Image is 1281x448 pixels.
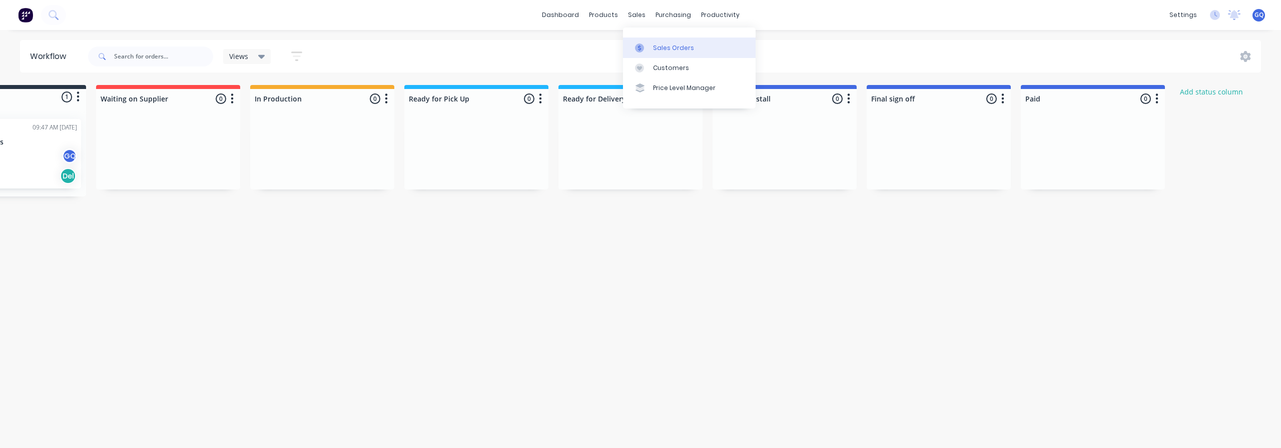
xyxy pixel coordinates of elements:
[114,46,213,66] input: Search for orders...
[623,58,756,78] a: Customers
[33,123,77,132] div: 09:47 AM [DATE]
[1175,85,1248,98] button: Add status column
[229,51,248,61] span: Views
[623,37,756,57] a: Sales Orders
[653,43,694,52] div: Sales Orders
[653,63,689,72] div: Customers
[584,7,623,22] div: products
[651,7,696,22] div: purchasing
[653,83,716,92] div: Price Level Manager
[696,7,745,22] div: productivity
[60,168,76,184] div: Del
[30,50,71,62] div: Workflow
[623,7,651,22] div: sales
[1254,10,1263,19] span: GQ
[537,7,584,22] a: dashboard
[18,7,33,22] img: Factory
[623,78,756,98] a: Price Level Manager
[1164,7,1202,22] div: settings
[62,148,77,163] div: GQ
